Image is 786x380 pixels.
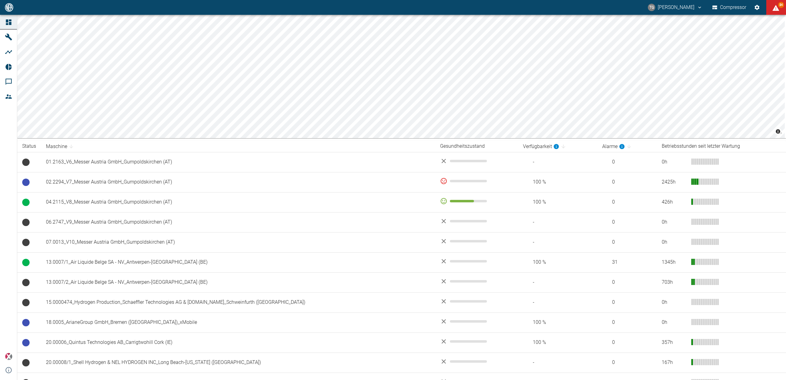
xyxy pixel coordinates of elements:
[22,359,30,366] span: Keine Daten
[440,358,513,365] div: No data
[17,141,41,152] th: Status
[22,299,30,306] span: Keine Daten
[662,239,686,246] div: 0 h
[523,319,593,326] span: 100 %
[22,259,30,266] span: Betrieb
[662,319,686,326] div: 0 h
[440,338,513,345] div: No data
[751,2,763,13] button: Einstellungen
[41,272,435,292] td: 13.0007/2_Air Liquide Belge SA - NV_Antwerpen-[GEOGRAPHIC_DATA] (BE)
[657,141,786,152] th: Betriebsstunden seit letzter Wartung
[662,339,686,346] div: 357 h
[41,312,435,332] td: 18.0005_ArianeGroup GmbH_Bremen ([GEOGRAPHIC_DATA])_xMobile
[440,177,513,185] div: 0 %
[22,179,30,186] span: Betriebsbereit
[22,319,30,326] span: Betriebsbereit
[602,259,652,266] span: 31
[523,279,593,286] span: -
[523,219,593,226] span: -
[523,359,593,366] span: -
[41,172,435,192] td: 02.2294_V7_Messer Austria GmbH_Gumpoldskirchen (AT)
[662,279,686,286] div: 703 h
[41,353,435,373] td: 20.00008/1_Shell Hydrogen & NEL HYDROGEN INC_Long Beach-[US_STATE] ([GEOGRAPHIC_DATA])
[41,252,435,272] td: 13.0007/1_Air Liquide Belge SA - NV_Antwerpen-[GEOGRAPHIC_DATA] (BE)
[440,238,513,245] div: No data
[46,143,75,150] span: Maschine
[523,239,593,246] span: -
[5,353,12,360] img: Xplore Logo
[602,279,652,286] span: 0
[440,217,513,225] div: No data
[602,179,652,186] span: 0
[523,143,559,150] div: berechnet für die letzten 7 Tage
[523,159,593,166] span: -
[602,319,652,326] span: 0
[602,339,652,346] span: 0
[523,199,593,206] span: 100 %
[523,259,593,266] span: 100 %
[440,298,513,305] div: No data
[4,3,14,11] img: logo
[523,339,593,346] span: 100 %
[440,197,513,205] div: 65 %
[778,2,784,8] span: 84
[435,141,518,152] th: Gesundheitszustand
[41,212,435,232] td: 06.2747_V9_Messer Austria GmbH_Gumpoldskirchen (AT)
[523,299,593,306] span: -
[523,179,593,186] span: 100 %
[648,4,655,11] div: TG
[602,143,625,150] div: berechnet für die letzten 7 Tage
[602,219,652,226] span: 0
[602,299,652,306] span: 0
[22,219,30,226] span: Keine Daten
[440,258,513,265] div: No data
[662,259,686,266] div: 1345 h
[602,159,652,166] span: 0
[22,339,30,346] span: Betriebsbereit
[711,2,748,13] button: Compressor
[22,239,30,246] span: Keine Daten
[662,219,686,226] div: 0 h
[662,199,686,206] div: 426 h
[41,292,435,312] td: 15.0000474_Hydrogen Production_Schaeffler Technologies AG & [DOMAIN_NAME]_Schweinfurth ([GEOGRAPH...
[602,359,652,366] span: 0
[662,159,686,166] div: 0 h
[662,359,686,366] div: 167 h
[662,299,686,306] div: 0 h
[662,179,686,186] div: 2425 h
[41,332,435,353] td: 20.00006_Quintus Technologies AB_Carrigtwohill Cork (IE)
[440,278,513,285] div: No data
[41,232,435,252] td: 07.0013_V10_Messer Austria GmbH_Gumpoldskirchen (AT)
[602,239,652,246] span: 0
[17,15,785,138] canvas: Map
[440,318,513,325] div: No data
[440,157,513,165] div: No data
[41,192,435,212] td: 04.2115_V8_Messer Austria GmbH_Gumpoldskirchen (AT)
[647,2,703,13] button: thomas.gregoir@neuman-esser.com
[22,159,30,166] span: Keine Daten
[22,199,30,206] span: Betrieb
[22,279,30,286] span: Keine Daten
[602,199,652,206] span: 0
[41,152,435,172] td: 01.2163_V6_Messer Austria GmbH_Gumpoldskirchen (AT)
